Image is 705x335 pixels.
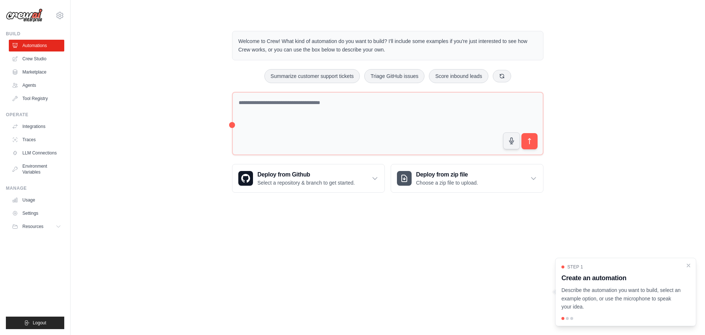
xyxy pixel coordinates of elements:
[429,69,488,83] button: Score inbound leads
[561,286,681,311] p: Describe the automation you want to build, select an example option, or use the microphone to spe...
[6,185,64,191] div: Manage
[9,40,64,51] a: Automations
[561,273,681,283] h3: Create an automation
[416,170,478,179] h3: Deploy from zip file
[9,194,64,206] a: Usage
[686,263,691,268] button: Close walkthrough
[9,221,64,232] button: Resources
[9,53,64,65] a: Crew Studio
[264,69,360,83] button: Summarize customer support tickets
[6,31,64,37] div: Build
[9,79,64,91] a: Agents
[6,317,64,329] button: Logout
[9,134,64,146] a: Traces
[257,170,355,179] h3: Deploy from Github
[9,147,64,159] a: LLM Connections
[9,93,64,104] a: Tool Registry
[6,8,43,22] img: Logo
[9,121,64,132] a: Integrations
[257,179,355,186] p: Select a repository & branch to get started.
[33,320,46,326] span: Logout
[6,112,64,118] div: Operate
[238,37,537,54] p: Welcome to Crew! What kind of automation do you want to build? I'll include some examples if you'...
[416,179,478,186] p: Choose a zip file to upload.
[567,264,583,270] span: Step 1
[364,69,424,83] button: Triage GitHub issues
[22,224,43,229] span: Resources
[9,66,64,78] a: Marketplace
[9,160,64,178] a: Environment Variables
[9,207,64,219] a: Settings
